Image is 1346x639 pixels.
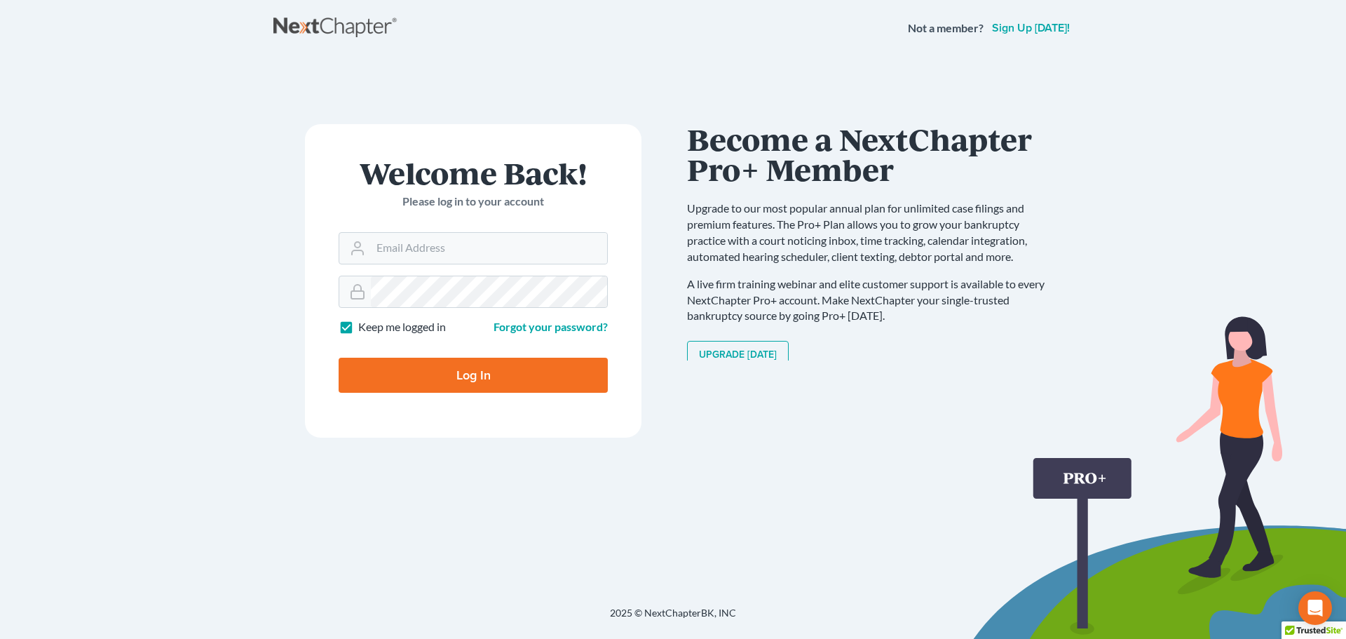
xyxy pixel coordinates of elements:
[494,320,608,333] a: Forgot your password?
[989,22,1073,34] a: Sign up [DATE]!
[358,319,446,335] label: Keep me logged in
[339,158,608,188] h1: Welcome Back!
[687,124,1059,184] h1: Become a NextChapter Pro+ Member
[273,606,1073,631] div: 2025 © NextChapterBK, INC
[687,201,1059,264] p: Upgrade to our most popular annual plan for unlimited case filings and premium features. The Pro+...
[908,20,984,36] strong: Not a member?
[339,194,608,210] p: Please log in to your account
[1298,591,1332,625] div: Open Intercom Messenger
[687,341,789,369] a: Upgrade [DATE]
[371,233,607,264] input: Email Address
[687,276,1059,325] p: A live firm training webinar and elite customer support is available to every NextChapter Pro+ ac...
[339,358,608,393] input: Log In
